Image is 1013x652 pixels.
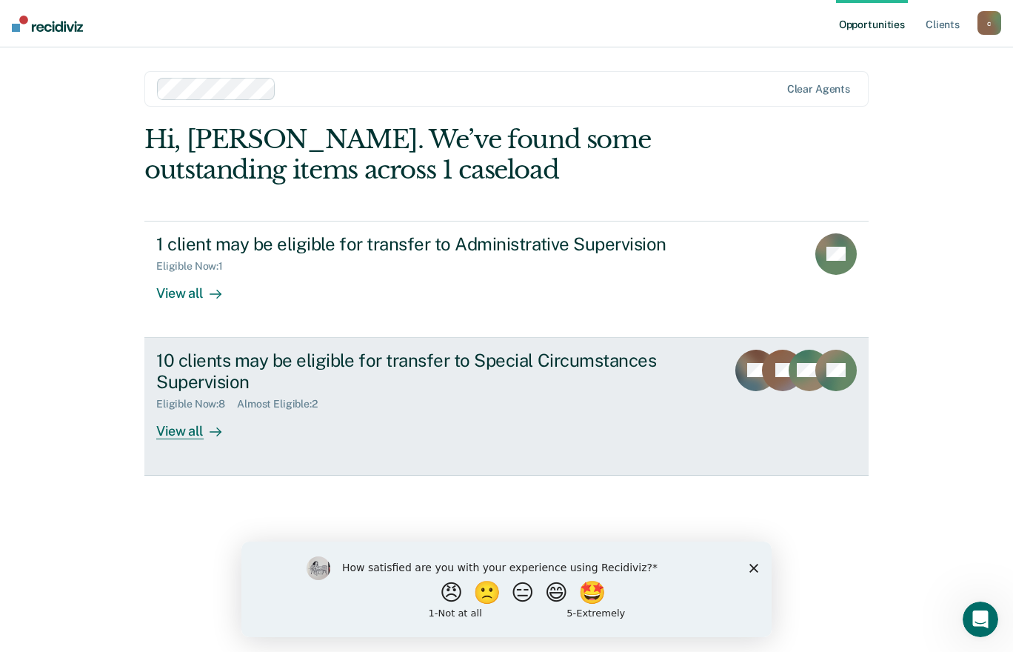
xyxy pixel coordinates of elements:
button: c [977,11,1001,35]
a: 10 clients may be eligible for transfer to Special Circumstances SupervisionEligible Now:8Almost ... [144,338,869,476]
a: 1 client may be eligible for transfer to Administrative SupervisionEligible Now:1View all [144,221,869,338]
iframe: Survey by Kim from Recidiviz [241,542,772,637]
img: Recidiviz [12,16,83,32]
iframe: Intercom live chat [963,602,998,637]
div: 10 clients may be eligible for transfer to Special Circumstances Supervision [156,350,676,393]
div: Almost Eligible : 2 [237,398,330,410]
div: 1 client may be eligible for transfer to Administrative Supervision [156,233,676,255]
div: View all [156,410,239,439]
div: Eligible Now : 8 [156,398,237,410]
div: View all [156,273,239,302]
div: Clear agents [787,83,850,96]
div: Eligible Now : 1 [156,260,235,273]
div: Hi, [PERSON_NAME]. We’ve found some outstanding items across 1 caseload [144,124,723,185]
